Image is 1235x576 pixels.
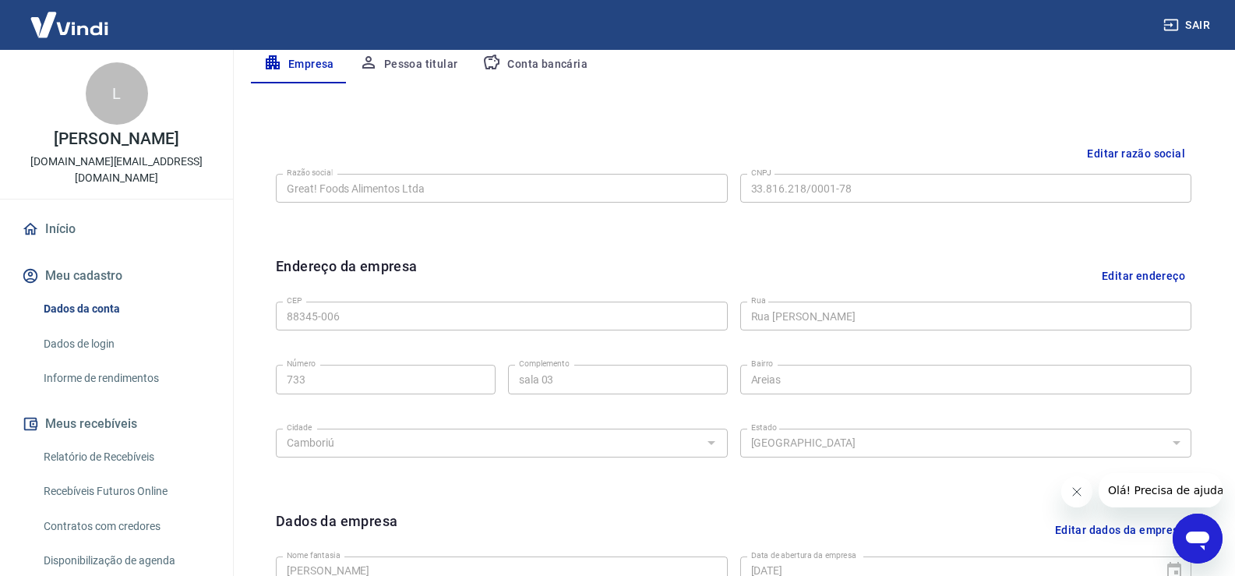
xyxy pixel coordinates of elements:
[19,259,214,293] button: Meu cadastro
[751,358,773,369] label: Bairro
[1160,11,1216,40] button: Sair
[251,46,347,83] button: Empresa
[287,295,302,306] label: CEP
[519,358,570,369] label: Complemento
[751,549,856,561] label: Data de abertura da empresa
[54,131,178,147] p: [PERSON_NAME]
[751,422,777,433] label: Estado
[37,511,214,542] a: Contratos com credores
[1173,514,1223,564] iframe: Botão para abrir a janela de mensagens
[276,256,418,295] h6: Endereço da empresa
[86,62,148,125] div: L
[751,295,766,306] label: Rua
[287,167,333,178] label: Razão social
[37,441,214,473] a: Relatório de Recebíveis
[1096,256,1191,295] button: Editar endereço
[37,293,214,325] a: Dados da conta
[287,549,341,561] label: Nome fantasia
[37,475,214,507] a: Recebíveis Futuros Online
[19,407,214,441] button: Meus recebíveis
[281,433,697,453] input: Digite aqui algumas palavras para buscar a cidade
[12,154,221,186] p: [DOMAIN_NAME][EMAIL_ADDRESS][DOMAIN_NAME]
[470,46,600,83] button: Conta bancária
[1099,473,1223,507] iframe: Mensagem da empresa
[9,11,131,23] span: Olá! Precisa de ajuda?
[287,422,312,433] label: Cidade
[1049,511,1191,550] button: Editar dados da empresa
[37,362,214,394] a: Informe de rendimentos
[1061,476,1092,507] iframe: Fechar mensagem
[347,46,471,83] button: Pessoa titular
[37,328,214,360] a: Dados de login
[287,358,316,369] label: Número
[751,167,771,178] label: CNPJ
[19,1,120,48] img: Vindi
[19,212,214,246] a: Início
[1081,140,1191,168] button: Editar razão social
[276,511,397,550] h6: Dados da empresa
